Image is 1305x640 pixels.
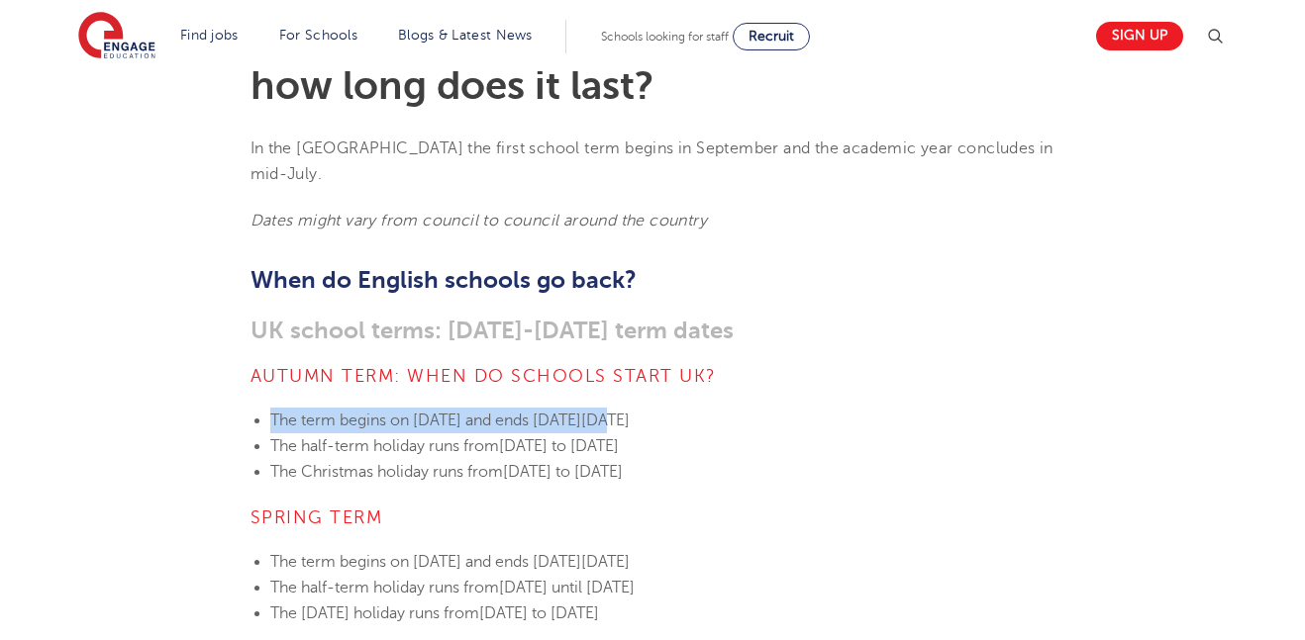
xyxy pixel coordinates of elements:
a: Blogs & Latest News [398,28,533,43]
span: The half-term holiday runs from [270,437,499,455]
span: Schools looking for staff [601,30,729,44]
span: In the [GEOGRAPHIC_DATA] the first school term begins in September and the academic year conclude... [251,139,1054,183]
span: The term begins on [270,553,409,571]
span: [DATE] to [DATE] [479,604,599,622]
a: Find jobs [180,28,239,43]
img: Engage Education [78,12,155,61]
a: Recruit [733,23,810,50]
h2: When do English schools go back? [251,263,1055,297]
span: The term begins on [270,411,409,429]
span: [DATE] and ends [DATE][DATE] [413,553,630,571]
span: Spring term [251,507,383,527]
span: UK school terms: [DATE]-[DATE] term dates [251,317,734,344]
span: The half-term holiday runs from [270,579,499,596]
em: Dates might vary from council to council around the country [251,212,708,229]
h1: UK school terms: When does school start & how long does it last? [251,27,1055,106]
span: [DATE] to [DATE] [499,437,619,455]
span: [DATE] and ends [DATE][DATE] [413,411,630,429]
span: Recruit [749,29,794,44]
a: For Schools [279,28,357,43]
span: [DATE] until [DATE] [499,579,635,596]
span: The Christmas holiday runs from [270,463,503,481]
span: The [DATE] holiday runs from [270,604,479,622]
span: Autumn term: When do schools start UK? [251,366,717,386]
span: [DATE] to [DATE] [503,463,623,481]
a: Sign up [1096,22,1183,50]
